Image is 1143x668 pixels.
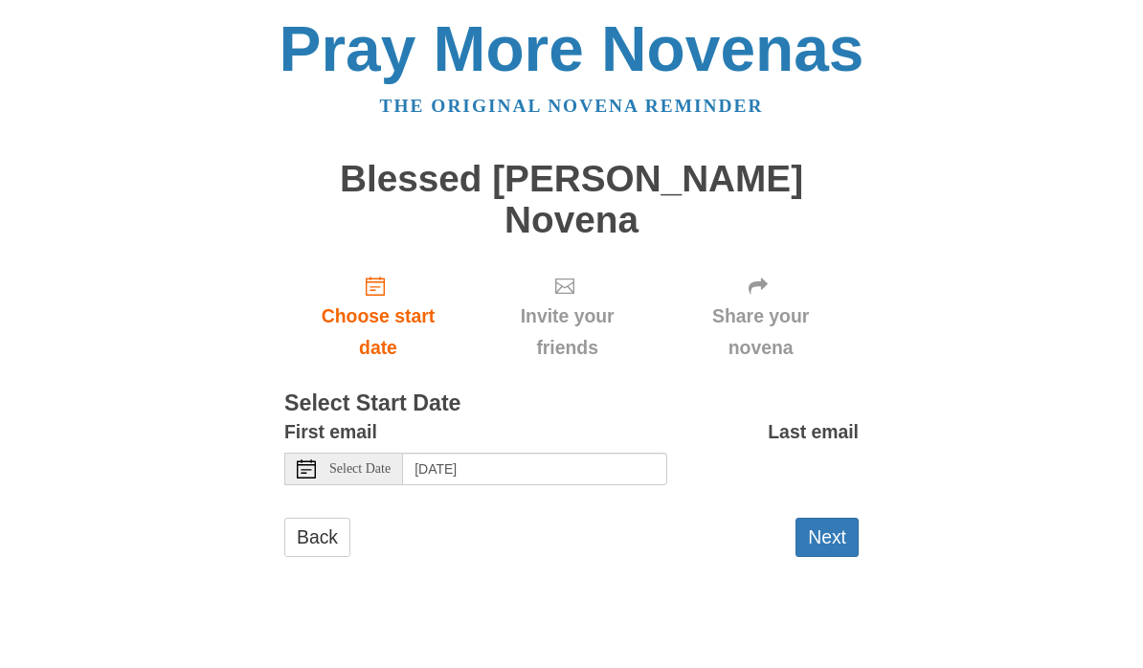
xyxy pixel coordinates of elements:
[380,96,764,116] a: The original novena reminder
[682,301,840,364] span: Share your novena
[284,391,859,416] h3: Select Start Date
[280,13,864,84] a: Pray More Novenas
[472,259,662,373] div: Click "Next" to confirm your start date first.
[284,518,350,557] a: Back
[768,416,859,448] label: Last email
[491,301,643,364] span: Invite your friends
[662,259,859,373] div: Click "Next" to confirm your start date first.
[303,301,453,364] span: Choose start date
[284,259,472,373] a: Choose start date
[329,462,391,476] span: Select Date
[796,518,859,557] button: Next
[284,159,859,240] h1: Blessed [PERSON_NAME] Novena
[284,416,377,448] label: First email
